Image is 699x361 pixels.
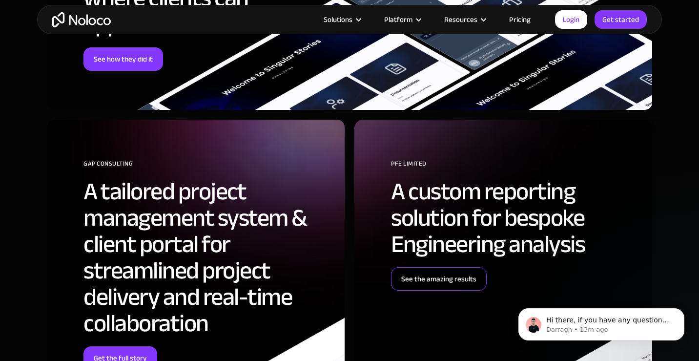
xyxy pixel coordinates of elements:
[372,13,432,26] div: Platform
[324,13,352,26] div: Solutions
[444,13,477,26] div: Resources
[311,13,372,26] div: Solutions
[52,12,111,27] a: home
[432,13,497,26] div: Resources
[595,10,647,29] a: Get started
[83,47,163,71] a: See how they did it
[384,13,412,26] div: Platform
[391,267,487,291] a: See the amazing results
[391,178,637,257] h2: A custom reporting solution for bespoke Engineering analysis
[504,288,699,356] iframe: Intercom notifications message
[555,10,587,29] a: Login
[83,156,330,178] div: GAP Consulting
[391,156,637,178] div: PFE Limited
[83,178,330,337] h2: A tailored project management system & client portal for streamlined project delivery and real-ti...
[497,13,543,26] a: Pricing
